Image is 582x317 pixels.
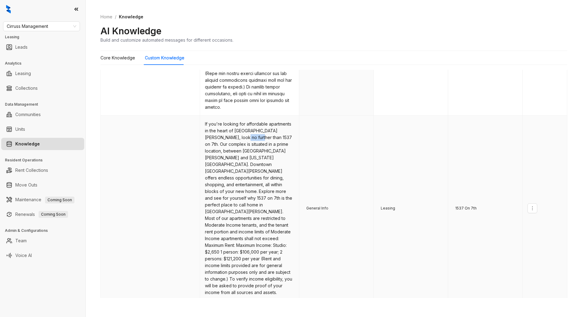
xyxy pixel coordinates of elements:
[15,235,27,247] a: Team
[15,41,28,53] a: Leads
[100,55,135,61] div: Core Knowledge
[200,116,299,301] td: If you're looking for affordable apartments in the heart of [GEOGRAPHIC_DATA][PERSON_NAME], look ...
[1,123,84,135] li: Units
[5,157,85,163] h3: Resident Operations
[15,123,25,135] a: Units
[15,138,40,150] a: Knowledge
[45,197,74,203] span: Coming Soon
[530,206,535,211] span: more
[5,61,85,66] h3: Analytics
[453,205,479,211] span: 1537 On 7th
[100,25,161,37] h2: AI Knowledge
[119,14,143,19] span: Knowledge
[145,55,184,61] div: Custom Knowledge
[39,211,68,218] span: Coming Soon
[1,41,84,53] li: Leads
[6,5,11,13] img: logo
[15,179,37,191] a: Move Outs
[15,208,68,221] a: RenewalsComing Soon
[15,108,41,121] a: Communities
[15,249,32,262] a: Voice AI
[379,205,397,211] span: Leasing
[5,228,85,233] h3: Admin & Configurations
[15,82,38,94] a: Collections
[304,205,331,211] span: General Info
[5,34,85,40] h3: Leasing
[1,108,84,121] li: Communities
[1,67,84,80] li: Leasing
[1,82,84,94] li: Collections
[15,164,48,176] a: Rent Collections
[15,67,31,80] a: Leasing
[1,235,84,247] li: Team
[5,102,85,107] h3: Data Management
[1,138,84,150] li: Knowledge
[100,37,233,43] div: Build and customize automated messages for different occasions.
[1,194,84,206] li: Maintenance
[99,13,114,20] a: Home
[115,13,116,20] li: /
[1,179,84,191] li: Move Outs
[1,208,84,221] li: Renewals
[1,164,84,176] li: Rent Collections
[1,249,84,262] li: Voice AI
[7,22,76,31] span: Cirruss Management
